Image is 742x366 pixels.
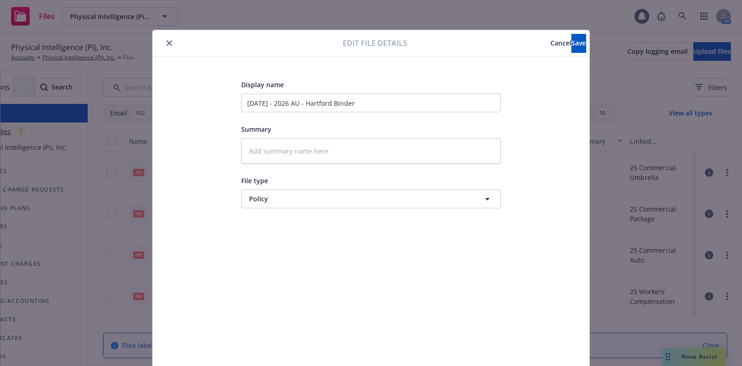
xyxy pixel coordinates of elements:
[241,190,501,208] button: Policy
[550,34,571,52] button: Cancel
[343,38,407,49] span: Edit file details
[241,80,284,89] span: Display name
[164,38,175,49] button: close
[241,176,268,185] span: File type
[550,39,571,47] span: Cancel
[241,125,271,134] span: Summary
[241,94,501,112] input: Add display name here
[571,39,586,47] span: Save
[249,194,459,204] span: Policy
[571,34,586,52] button: Save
